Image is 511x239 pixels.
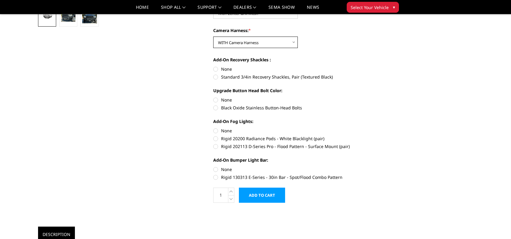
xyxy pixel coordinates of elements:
[213,157,380,163] label: Add-On Bumper Light Bar:
[213,74,380,80] label: Standard 3/4in Recovery Shackles, Pair (Textured Black)
[481,210,511,239] iframe: Chat Widget
[213,174,380,180] label: Rigid 130313 E-Series - 30in Bar - Spot/Flood Combo Pattern
[213,66,380,72] label: None
[82,9,97,24] img: 2019-2025 Ram 2500-3500 - Freedom Series - Extreme Front Bumper (Non-Winch)
[61,11,76,22] img: 2019-2025 Ram 2500-3500 - Freedom Series - Extreme Front Bumper (Non-Winch)
[213,143,380,150] label: Rigid 202113 D-Series Pro - Flood Pattern - Surface Mount (pair)
[213,128,380,134] label: None
[351,4,389,11] span: Select Your Vehicle
[213,105,380,111] label: Black Oxide Stainless Button-Head Bolts
[213,87,380,94] label: Upgrade Button Head Bolt Color:
[393,4,395,10] span: ▾
[307,5,319,14] a: News
[161,5,185,14] a: shop all
[347,2,399,13] button: Select Your Vehicle
[198,5,221,14] a: Support
[213,135,380,142] label: Rigid 20200 Radiance Pods - White Blacklight (pair)
[213,57,380,63] label: Add-On Recovery Shackles :
[136,5,149,14] a: Home
[268,5,295,14] a: SEMA Show
[239,188,285,203] input: Add to Cart
[233,5,256,14] a: Dealers
[213,118,380,124] label: Add-On Fog Lights:
[40,13,54,20] img: 2019-2025 Ram 2500-3500 - Freedom Series - Extreme Front Bumper (Non-Winch)
[213,27,380,34] label: Camera Harness:
[213,97,380,103] label: None
[213,166,380,173] label: None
